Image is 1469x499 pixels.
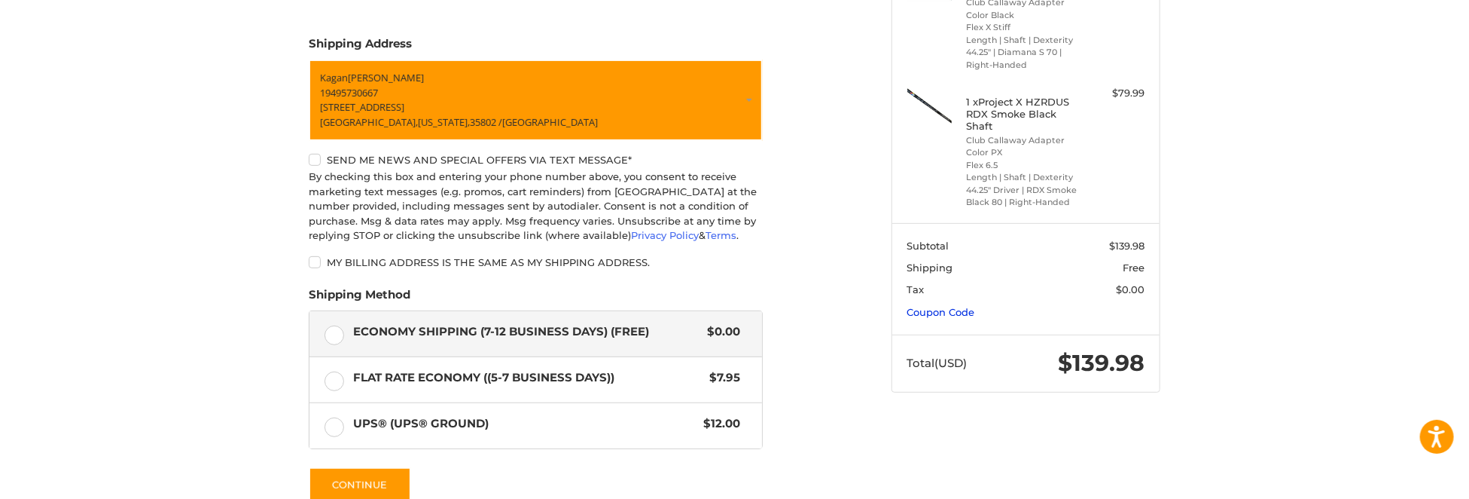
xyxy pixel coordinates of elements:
legend: Shipping Address [309,35,412,60]
span: $139.98 [1110,240,1145,252]
span: Free [1123,262,1145,274]
span: [GEOGRAPHIC_DATA], [320,115,418,128]
span: [STREET_ADDRESS] [320,100,404,114]
span: Kagan [320,71,348,84]
span: 35802 / [470,115,502,128]
li: Club Callaway Adapter [967,134,1082,147]
label: Send me news and special offers via text message* [309,154,763,166]
span: Tax [907,283,925,295]
a: Privacy Policy [631,229,699,241]
span: [US_STATE], [418,115,470,128]
div: By checking this box and entering your phone number above, you consent to receive marketing text ... [309,170,763,243]
span: Subtotal [907,240,949,252]
span: UPS® (UPS® Ground) [354,415,696,433]
li: Color PX [967,146,1082,159]
span: $139.98 [1059,349,1145,377]
span: 19495730667 [320,85,378,99]
li: Color Black [967,9,1082,22]
span: Shipping [907,262,953,274]
span: [GEOGRAPHIC_DATA] [502,115,598,128]
legend: Shipping Method [309,286,410,311]
span: $12.00 [696,415,740,433]
a: Coupon Code [907,306,975,318]
li: Length | Shaft | Dexterity 44.25" | Diamana S 70 | Right-Handed [967,34,1082,72]
label: My billing address is the same as my shipping address. [309,256,763,268]
span: $0.00 [699,323,740,341]
span: $7.95 [702,369,740,387]
span: [PERSON_NAME] [348,71,424,84]
li: Flex 6.5 [967,159,1082,172]
h4: 1 x Project X HZRDUS RDX Smoke Black Shaft [967,96,1082,133]
li: Flex X Stiff [967,21,1082,34]
span: Flat Rate Economy ((5-7 Business Days)) [354,369,702,387]
span: Economy Shipping (7-12 Business Days) (Free) [354,323,700,341]
a: Enter or select a different address [309,60,763,141]
div: $79.99 [1086,86,1145,101]
li: Length | Shaft | Dexterity 44.25" Driver | RDX Smoke Black 80 | Right-Handed [967,171,1082,209]
span: Total (USD) [907,356,968,370]
a: Terms [706,229,736,241]
span: $0.00 [1117,283,1145,295]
